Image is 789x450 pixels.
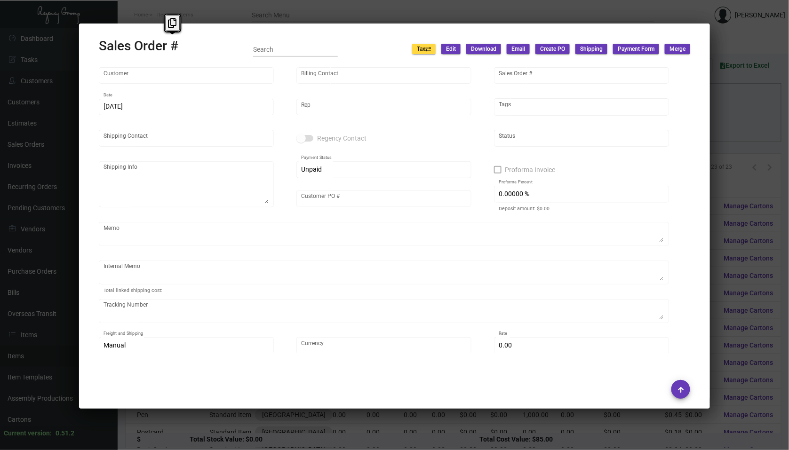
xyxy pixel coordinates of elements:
button: Create PO [535,44,570,54]
span: Merge [669,45,685,53]
button: Edit [441,44,461,54]
button: Payment Form [613,44,659,54]
button: Tax [412,44,436,54]
span: Tax [417,45,431,53]
span: Email [511,45,525,53]
span: Create PO [540,45,565,53]
i: Copy [168,18,177,28]
span: Proforma Invoice [505,164,556,175]
span: Payment Form [618,45,654,53]
span: Regency Contact [317,133,367,144]
mat-hint: Total linked shipping cost: [104,288,162,293]
span: Unpaid [301,166,322,173]
button: Shipping [575,44,607,54]
button: Merge [665,44,690,54]
div: 0.51.2 [56,428,74,438]
button: Email [507,44,530,54]
span: Edit [446,45,456,53]
mat-hint: Deposit amount: $0.00 [499,206,550,212]
h2: Sales Order # [99,38,178,54]
button: Download [466,44,501,54]
span: Manual [104,341,126,349]
span: Shipping [580,45,603,53]
div: Current version: [4,428,52,438]
span: Download [471,45,496,53]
